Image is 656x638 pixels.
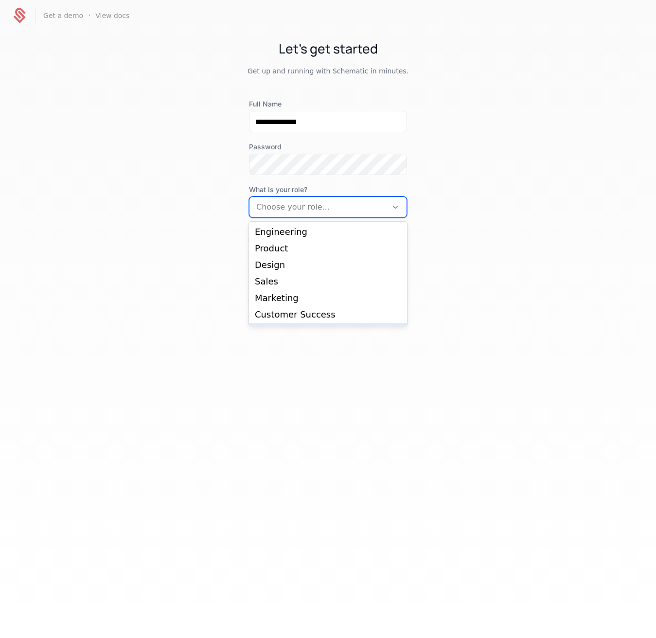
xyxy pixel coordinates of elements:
span: · [88,10,90,21]
a: Get a demo [43,12,83,19]
span: What is your role? [249,185,407,195]
div: Marketing [255,294,401,302]
label: Full Name [249,99,407,109]
div: Sales [255,277,401,286]
label: Password [249,142,407,152]
div: Engineering [255,228,401,236]
a: View docs [95,12,129,19]
div: Product [255,244,401,253]
div: Design [255,261,401,269]
div: Customer Success [255,310,401,319]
